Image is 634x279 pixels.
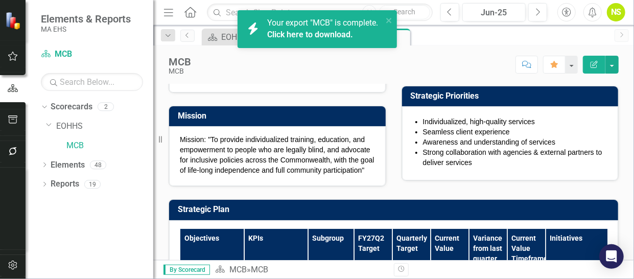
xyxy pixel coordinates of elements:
a: Scorecards [51,101,92,113]
li: Strong collaboration with agencies & external partners to deliver services [423,147,608,168]
div: MCB [169,56,191,67]
div: Open Intercom Messenger [599,244,624,269]
button: Search [379,5,430,19]
button: Jun-25 [462,3,526,21]
div: 2 [98,103,114,111]
div: 19 [84,180,101,189]
li: Seamless client experience [423,127,608,137]
div: » [215,264,386,276]
p: Mission: "To provide individualized training, education, and empowerment to people who are legall... [180,134,375,175]
h3: Strategic Plan [178,205,613,214]
h3: Strategic Priorities [411,91,614,101]
a: MCB [229,265,247,274]
span: Your export "MCB" is complete. [267,18,378,41]
small: MA EHS [41,25,131,33]
a: Click here to download. [267,30,353,39]
span: By Scorecard [163,265,210,275]
span: Search [394,8,416,16]
a: Reports [51,178,79,190]
input: Search Below... [41,73,143,91]
div: MCB [251,265,268,274]
a: EOHHS [56,121,153,132]
img: ClearPoint Strategy [5,12,23,30]
span: Elements & Reports [41,13,131,25]
div: EOHHS [221,31,301,43]
a: MCB [66,140,153,152]
h3: Mission [178,111,381,121]
div: Jun-25 [466,7,522,19]
a: EOHHS [204,31,301,43]
a: MCB [41,49,143,60]
a: Elements [51,159,85,171]
input: Search ClearPoint... [207,4,433,21]
li: Individualized, high-quality services [423,117,608,127]
div: MCB [169,67,191,75]
button: NS [607,3,625,21]
button: close [386,14,393,26]
div: 48 [90,160,106,169]
li: Awareness and understanding of services [423,137,608,147]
